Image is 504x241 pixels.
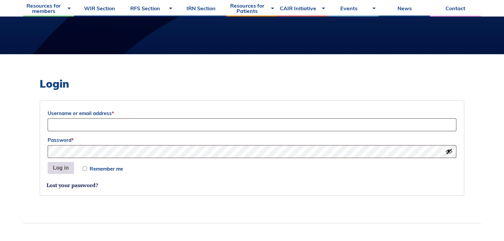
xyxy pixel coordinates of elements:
a: Lost your password? [47,181,98,189]
label: Username or email address [48,108,456,118]
button: Log in [48,162,74,174]
label: Password [48,135,456,145]
span: Remember me [90,166,123,171]
input: Remember me [83,167,87,171]
button: Show password [445,148,453,155]
h2: Login [40,77,464,90]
